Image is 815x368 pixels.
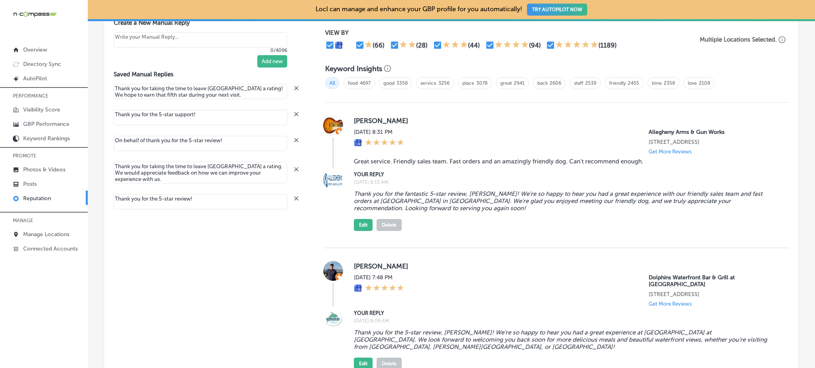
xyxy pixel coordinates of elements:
p: Visibility Score [23,106,60,113]
blockquote: Thank you for the 5-star review, [PERSON_NAME]! We’re so happy to hear you had a great experience... [354,329,776,350]
div: 5 Stars [365,284,404,293]
p: Get More Reviews [649,149,692,155]
a: friendly [609,80,626,86]
div: (66) [373,42,385,49]
a: service [420,80,436,86]
a: good [383,80,395,86]
label: [PERSON_NAME] [354,262,776,270]
img: Image [323,309,343,329]
p: 4603 Library Road [649,139,776,145]
a: place [462,80,474,86]
a: time [652,80,662,86]
img: Image [323,170,343,190]
a: 3358 [397,80,408,86]
textarea: Create your Quick Reply [114,194,287,209]
p: Reputation [23,195,51,202]
p: Manage Locations [23,231,69,238]
a: 2455 [628,80,639,86]
textarea: Create your Quick Reply [114,110,287,125]
a: love [688,80,697,86]
p: Overview [23,46,47,53]
a: 2606 [550,80,561,86]
label: [DATE] 8:09 AM [354,318,776,324]
p: GBP Performance [23,121,69,127]
textarea: Create your Quick Reply [114,162,287,183]
label: Create a New Manual Reply [114,19,287,26]
a: 2358 [664,80,675,86]
p: Directory Sync [23,61,61,68]
p: AutoPilot [23,75,47,82]
p: Allegheny Arms & Gun Works [649,129,776,135]
p: 310 Lagoon Way [649,291,776,298]
label: [DATE] 8:31 PM [354,129,404,135]
div: 2 Stars [399,40,416,50]
a: 2539 [585,80,596,86]
div: 4 Stars [495,40,529,50]
div: (94) [529,42,541,49]
p: Keyword Rankings [23,135,70,142]
button: TRY AUTOPILOT NOW [527,4,587,16]
div: 3 Stars [442,40,468,50]
p: Multiple Locations Selected. [700,36,777,43]
a: 3078 [476,80,487,86]
div: 5 Stars [365,139,404,147]
p: Posts [23,181,37,187]
label: [DATE] 8:15 AM [354,179,776,185]
a: great [500,80,512,86]
p: Get More Reviews [649,301,692,307]
a: staff [574,80,583,86]
blockquote: Thank you for the fantastic 5-star review, [PERSON_NAME]! We’re so happy to hear you had a great ... [354,190,776,212]
a: food [348,80,358,86]
label: [DATE] 7:48 PM [354,274,404,281]
img: 660ab0bf-5cc7-4cb8-ba1c-48b5ae0f18e60NCTV_CLogo_TV_Black_-500x88.png [13,10,57,18]
div: (44) [468,42,480,49]
a: 2108 [699,80,710,86]
div: 5 Stars [555,40,598,50]
button: Add new [257,55,287,68]
h3: Keyword Insights [325,64,382,73]
a: 3256 [438,80,450,86]
p: Connected Accounts [23,245,78,252]
label: Saved Manual Replies [114,71,300,78]
button: Edit [354,219,373,231]
a: 2941 [514,80,525,86]
textarea: Create your Quick Reply [114,84,287,99]
div: (28) [416,42,428,49]
blockquote: Great service. Friendly sales team. Fast orders and an amazingly friendly dog. Can't recommend en... [354,158,776,165]
button: Delete [377,219,402,231]
label: YOUR REPLY [354,310,776,316]
span: All [325,77,339,89]
textarea: Create your Quick Reply [114,136,287,151]
p: Photos & Videos [23,166,65,173]
div: (1189) [598,42,617,49]
a: back [537,80,548,86]
a: 4697 [360,80,371,86]
p: Dolphins Waterfront Bar & Grill at Cape Crossing [649,274,776,288]
label: [PERSON_NAME] [354,117,776,125]
div: 1 Star [365,40,373,50]
p: 0/4096 [114,48,287,53]
label: YOUR REPLY [354,171,776,177]
textarea: Create your Quick Reply [114,32,287,48]
p: VIEW BY [325,29,696,36]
